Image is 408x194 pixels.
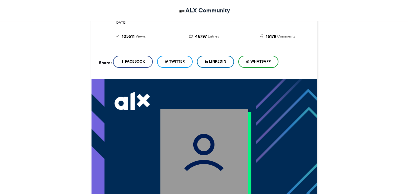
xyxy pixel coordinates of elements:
[209,59,226,64] span: LinkedIn
[122,33,135,40] span: 105511
[99,59,112,67] h5: Share:
[115,20,126,25] small: [DATE]
[136,34,146,39] span: Views
[172,33,236,40] a: 46797 Entries
[208,34,219,39] span: Entries
[169,59,185,64] span: Twitter
[195,33,207,40] span: 46797
[277,34,295,39] span: Comments
[157,56,193,68] a: Twitter
[178,7,185,15] img: ALX Community
[178,6,230,15] a: ALX Community
[113,56,153,68] a: Facebook
[245,33,310,40] a: 16179 Comments
[125,59,145,64] span: Facebook
[99,33,163,40] a: 105511 Views
[238,56,278,68] a: WhatsApp
[250,59,271,64] span: WhatsApp
[197,56,234,68] a: LinkedIn
[266,33,276,40] span: 16179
